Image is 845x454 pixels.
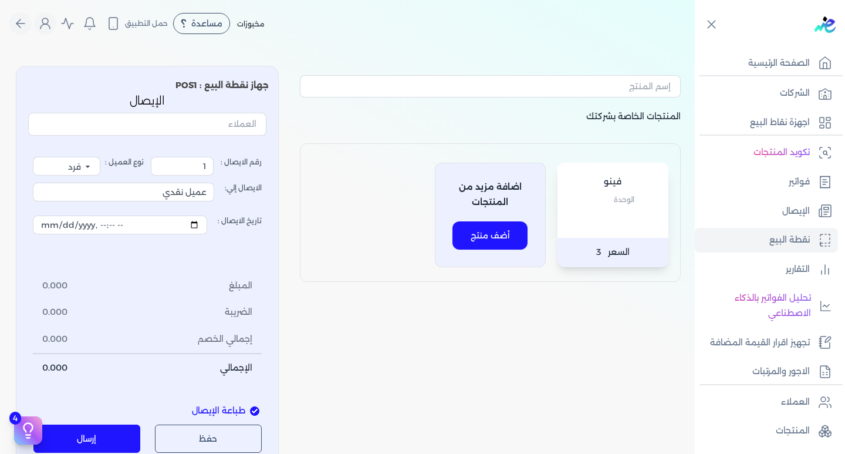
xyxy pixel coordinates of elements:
[782,204,810,219] p: الإيصال
[28,113,266,135] input: العملاء
[151,157,214,176] input: رقم الايصال :
[695,257,838,282] a: التقارير
[786,262,810,277] p: التقارير
[300,109,681,143] p: المنتجات الخاصة بشركتك
[33,176,262,208] label: الايصال إلي:
[753,145,810,160] p: تكويد المنتجات
[42,333,67,346] span: 0.000
[155,425,262,453] button: حفظ
[695,51,838,76] a: الصفحة الرئيسية
[33,208,262,241] label: تاريخ الايصال :
[300,75,681,97] input: إسم المنتج
[151,157,262,176] label: رقم الايصال :
[452,221,528,250] button: أضف منتج
[42,362,67,375] span: 0.000
[33,216,207,234] input: تاريخ الايصال :
[750,115,810,130] p: اجهزة نقاط البيع
[42,280,67,292] span: 0.000
[776,423,810,439] p: المنتجات
[781,395,810,410] p: العملاء
[701,291,811,321] p: تحليل الفواتير بالذكاء الاصطناعي
[237,19,264,28] span: مخبوزات
[695,390,838,415] a: العملاء
[28,93,266,109] p: الإيصال
[14,416,42,445] button: 4
[557,238,668,267] p: السعر
[695,199,838,224] a: الإيصال
[789,174,810,190] p: فواتير
[225,306,252,319] span: الضريبة
[695,286,838,325] a: تحليل الفواتير بالذكاء الاصطناعي
[229,280,252,292] span: المبلغ
[192,405,245,418] span: طباعة الإيصال
[300,75,681,102] button: إسم المنتج
[125,18,168,29] span: حمل التطبيق
[9,412,21,425] span: 4
[752,364,810,379] p: الاجور والمرتبات
[780,86,810,101] p: الشركات
[28,113,266,140] button: العملاء
[769,233,810,248] p: نقطة البيع
[220,362,252,375] span: الإجمالي
[596,245,601,260] span: 3
[250,406,259,416] input: طباعة الإيصال
[191,19,222,28] span: مساعدة
[814,16,836,33] img: logo
[33,157,100,176] select: نوع العميل :
[748,56,810,71] p: الصفحة الرئيسية
[33,425,141,453] button: إرسال
[695,140,838,165] a: تكويد المنتجات
[33,183,214,201] input: الايصال إلي:
[695,359,838,384] a: الاجور والمرتبات
[173,13,230,34] div: مساعدة
[440,180,540,210] p: اضافة مزيد من المنتجات
[42,306,67,319] span: 0.000
[695,170,838,194] a: فواتير
[695,419,838,443] a: المنتجات
[569,174,657,190] p: فينو
[695,110,838,135] a: اجهزة نقاط البيع
[614,192,634,207] span: الوحدة
[695,228,838,253] a: نقطة البيع
[198,333,252,346] span: إجمالي الخصم
[103,14,171,33] button: حمل التطبيق
[695,331,838,355] a: تجهيز اقرار القيمة المضافة
[710,335,810,351] p: تجهيز اقرار القيمة المضافة
[33,157,144,176] label: نوع العميل :
[695,81,838,106] a: الشركات
[26,78,269,93] p: جهاز نقطة البيع : POS1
